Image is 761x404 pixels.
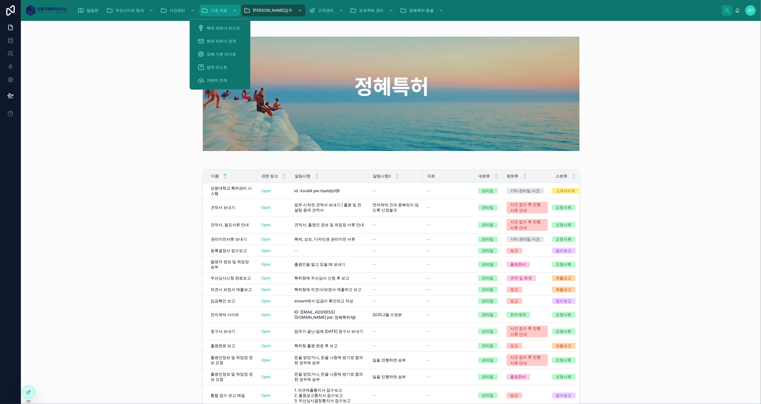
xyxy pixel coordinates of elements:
[261,222,271,227] a: Open
[253,8,292,13] span: [PERSON_NAME]업무
[510,287,518,293] div: 보고
[748,8,753,13] span: 희i
[427,276,431,281] span: --
[427,237,431,242] span: --
[211,205,235,210] span: 견적서 보내기
[242,5,305,16] a: [PERSON_NAME]업무
[427,287,431,292] span: --
[261,248,271,253] a: Open
[211,174,219,179] span: 이름
[556,312,572,318] div: 요청서류
[427,298,431,304] span: --
[211,276,251,281] span: 우선심사신청 완료보고
[348,5,397,16] a: 프로젝트 관리
[295,388,365,403] span: 1. 의견제출통지서 접수보고 2. 출원공고통지서 접수보고 3. 우선심사결정통지서 접수보고
[510,275,532,281] div: 견적 및 회계
[427,262,431,267] span: --
[556,393,572,398] div: 접수보고
[295,262,346,267] span: 출원인을 알고 있을 때 보내기
[194,61,247,73] a: 업무 리스트
[373,276,377,281] span: --
[482,236,494,242] div: 관리팀
[427,222,431,227] span: --
[427,174,435,179] span: 자료
[211,355,253,365] span: 출원인정보 및 위임장 정보 요청
[261,374,271,379] a: Open
[373,358,406,363] span: 일을 진행하면 송부
[261,188,271,193] a: Open
[427,358,431,363] span: --
[158,5,198,16] a: 사건관리
[261,276,271,280] a: Open
[556,328,572,334] div: 요청서류
[373,343,377,348] span: --
[307,5,347,16] a: 고객관리
[482,298,494,304] div: 관리팀
[194,35,247,47] a: 해외 파트너 견적
[295,237,355,242] span: 특허, 상표, 디자인권 권리이전 서류
[427,374,431,379] span: --
[556,261,572,267] div: 요청서류
[482,188,494,194] div: 관리팀
[261,358,271,362] a: Open
[510,188,540,194] div: 기타 관리팀 사건
[169,8,185,13] span: 사건관리
[510,298,518,304] div: 보고
[87,8,98,13] span: 알림판
[373,202,419,213] span: 전자계약 건과 중복되지 않도록 신경쓸것
[211,248,247,253] span: 등록결정서 접수보고
[482,205,494,210] div: 관리팀
[556,343,572,349] div: 제출보고
[194,75,247,86] a: 거래처 견적
[194,22,247,34] a: 해외 파트너 리스트
[261,262,271,267] a: Open
[203,37,579,151] img: 31969-%E1%84%8B%E1%85%A7%E1%84%92%E1%85%A2%E1%86%BC-%E1%84%89%E1%85%A1%E1%84%8C%E1%85%B5%E1%86%AB...
[510,219,544,231] div: 사건 접수 후 진행서류 안내
[261,287,271,292] a: Open
[211,393,245,398] span: 통합 접수 보고 메일
[409,8,434,13] span: 정혜특허 총괄
[207,65,227,70] span: 업무 리스트
[373,393,377,398] span: --
[261,298,271,303] a: Open
[510,202,544,213] div: 사건 접수 후 진행서류 안내
[262,174,278,179] span: 관련 링크
[556,236,572,242] div: 요청서류
[482,328,494,334] div: 관리팀
[507,174,519,179] span: 중분류
[510,354,544,366] div: 사건 접수 후 진행서류 안내
[211,298,235,304] span: 입금확인 보고
[510,374,526,380] div: 출원준비
[427,343,431,348] span: --
[427,188,431,194] span: --
[295,287,362,292] span: 특허청에 의견서/보정서 제출하고 보고
[295,343,338,348] span: 특허청 출원 완료 후 보고
[556,188,576,194] div: 고객사이트
[261,312,271,317] a: Open
[482,343,494,349] div: 관리팀
[478,174,490,179] span: 대분류
[373,248,377,253] span: --
[207,25,240,31] span: 해외 파트너 리스트
[373,374,406,379] span: 일을 진행하면 송부
[510,236,540,242] div: 기타 관리팀 사건
[427,248,431,253] span: --
[207,39,236,44] span: 해외 파트너 견적
[295,276,350,281] span: 특허청에 우선심사 신청 후 보고
[482,261,494,267] div: 관리팀
[510,261,526,267] div: 출원준비
[295,372,365,382] span: 돈을 받았거나, 돈을 나중에 받기로 합의한 경우에 송부
[373,312,402,317] span: 2025.2월 수정본
[211,329,235,334] span: 청구서 보내기
[261,393,271,398] a: Open
[373,298,377,304] span: --
[211,237,247,242] span: 권리이전서류 보내기
[482,357,494,363] div: 관리팀
[373,188,377,194] span: --
[211,312,239,317] span: 전자계약 사이트
[482,222,494,228] div: 관리팀
[556,174,568,179] span: 소분류
[115,8,144,13] span: 주요사이트 링크
[556,248,572,254] div: 접수보고
[295,248,299,253] span: --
